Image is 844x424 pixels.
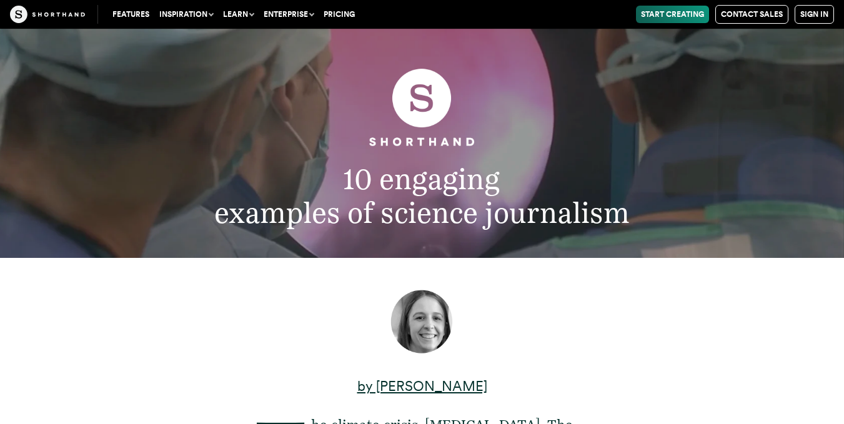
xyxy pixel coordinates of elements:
a: Features [107,6,154,23]
a: Pricing [319,6,360,23]
a: Contact Sales [715,5,788,24]
h2: 10 engaging examples of science journalism [99,162,745,231]
a: Sign in [795,5,834,24]
button: Enterprise [259,6,319,23]
button: Learn [218,6,259,23]
img: The Craft [10,6,85,23]
button: Inspiration [154,6,218,23]
a: by [PERSON_NAME] [357,378,487,394]
a: Start Creating [636,6,709,23]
